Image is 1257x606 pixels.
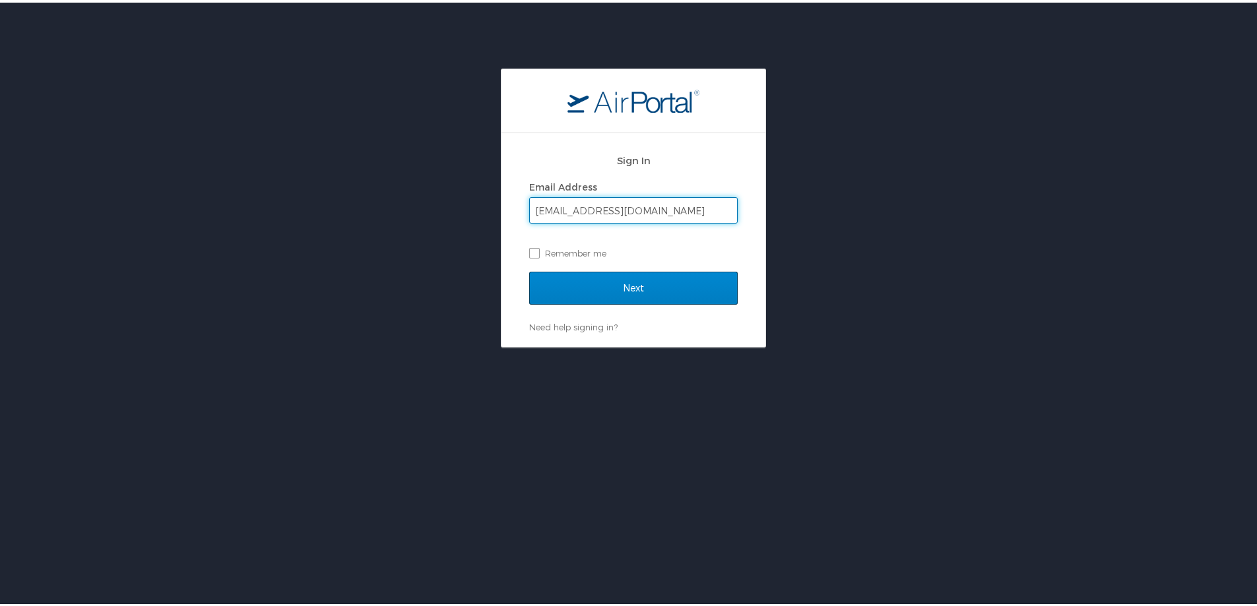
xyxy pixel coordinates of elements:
img: logo [567,86,699,110]
label: Email Address [529,179,597,190]
h2: Sign In [529,150,738,166]
label: Remember me [529,241,738,260]
input: Next [529,269,738,302]
a: Need help signing in? [529,319,618,330]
